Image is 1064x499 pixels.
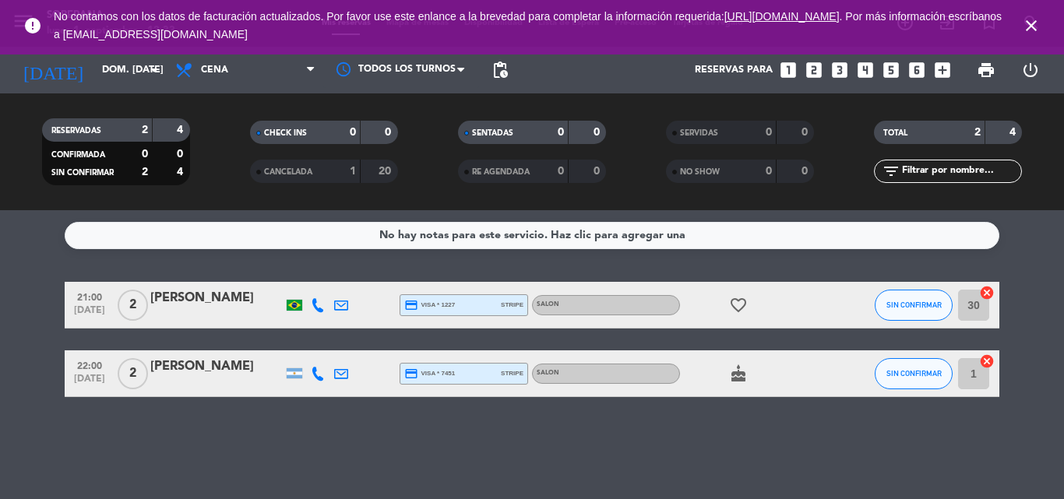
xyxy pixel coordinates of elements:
[594,166,603,177] strong: 0
[491,61,509,79] span: pending_actions
[1009,127,1019,138] strong: 4
[855,60,876,80] i: looks_4
[23,16,42,35] i: error
[881,60,901,80] i: looks_5
[804,60,824,80] i: looks_two
[145,61,164,79] i: arrow_drop_down
[385,127,394,138] strong: 0
[51,151,105,159] span: CONFIRMADA
[501,300,523,310] span: stripe
[404,298,418,312] i: credit_card
[379,227,685,244] div: No hay notas para este servicio. Haz clic para agregar una
[974,127,981,138] strong: 2
[70,374,109,392] span: [DATE]
[778,60,798,80] i: looks_one
[1021,61,1040,79] i: power_settings_new
[177,149,186,160] strong: 0
[907,60,927,80] i: looks_6
[379,166,394,177] strong: 20
[766,127,772,138] strong: 0
[594,127,603,138] strong: 0
[264,168,312,176] span: CANCELADA
[932,60,953,80] i: add_box
[264,129,307,137] span: CHECK INS
[118,358,148,389] span: 2
[404,298,455,312] span: visa * 1227
[177,167,186,177] strong: 4
[695,65,773,76] span: Reservas para
[875,290,953,321] button: SIN CONFIRMAR
[51,127,101,135] span: RESERVADAS
[70,305,109,323] span: [DATE]
[558,166,564,177] strong: 0
[729,296,748,315] i: favorite_border
[802,166,811,177] strong: 0
[142,149,148,160] strong: 0
[472,168,530,176] span: RE AGENDADA
[404,367,455,381] span: visa * 7451
[404,367,418,381] i: credit_card
[350,127,356,138] strong: 0
[201,65,228,76] span: Cena
[1022,16,1041,35] i: close
[54,10,1002,40] a: . Por más información escríbanos a [EMAIL_ADDRESS][DOMAIN_NAME]
[12,53,94,87] i: [DATE]
[875,358,953,389] button: SIN CONFIRMAR
[51,169,114,177] span: SIN CONFIRMAR
[177,125,186,135] strong: 4
[558,127,564,138] strong: 0
[977,61,995,79] span: print
[979,353,995,369] i: cancel
[729,364,748,383] i: cake
[350,166,356,177] strong: 1
[680,168,720,176] span: NO SHOW
[501,368,523,378] span: stripe
[472,129,513,137] span: SENTADAS
[70,287,109,305] span: 21:00
[886,369,942,378] span: SIN CONFIRMAR
[882,162,900,181] i: filter_list
[802,127,811,138] strong: 0
[150,357,283,377] div: [PERSON_NAME]
[142,125,148,135] strong: 2
[979,285,995,300] i: cancel
[883,129,907,137] span: TOTAL
[900,163,1021,180] input: Filtrar por nombre...
[150,288,283,308] div: [PERSON_NAME]
[70,356,109,374] span: 22:00
[537,301,559,307] span: SALON
[1008,47,1052,93] div: LOG OUT
[142,167,148,177] strong: 2
[724,10,840,23] a: [URL][DOMAIN_NAME]
[830,60,850,80] i: looks_3
[537,370,559,376] span: SALON
[680,129,718,137] span: SERVIDAS
[886,300,942,309] span: SIN CONFIRMAR
[54,10,1002,40] span: No contamos con los datos de facturación actualizados. Por favor use este enlance a la brevedad p...
[766,166,772,177] strong: 0
[118,290,148,321] span: 2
